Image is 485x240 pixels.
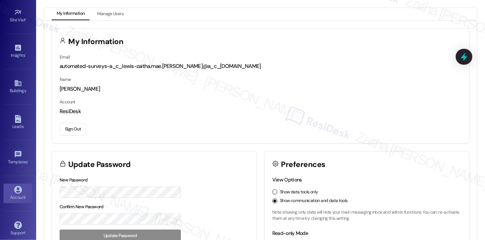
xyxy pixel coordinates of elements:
h3: Preferences [281,161,325,168]
div: [PERSON_NAME] [60,85,462,93]
a: Leads [4,113,33,132]
a: Insights • [4,42,33,61]
p: Note: showing only data will hide your main messaging inbox and admin functions. You can re-activ... [272,209,462,222]
div: automated-surveys-a_c_lewis-zaitha.mae.[PERSON_NAME]@a_c_[DOMAIN_NAME] [60,63,462,70]
button: My Information [52,8,90,20]
label: New Password [60,177,88,183]
button: Manage Users [92,8,129,20]
a: Buildings [4,77,33,97]
a: Site Visit • [4,6,33,26]
span: • [28,158,29,163]
a: Support [4,219,33,239]
label: Name [60,77,71,82]
label: Email [60,54,70,60]
label: Read-only Mode [272,230,308,236]
label: Account [60,99,75,105]
label: View Options [272,176,302,183]
h3: Update Password [69,161,131,168]
a: Account [4,184,33,203]
h3: My Information [69,38,124,46]
a: Templates • [4,148,33,168]
span: • [26,16,27,21]
label: Show communication and data tools [280,198,348,204]
label: Confirm New Password [60,204,104,210]
button: Sign Out [60,123,86,136]
label: Show data tools only [280,189,318,196]
div: ResiDesk [60,108,462,115]
span: • [25,52,26,57]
